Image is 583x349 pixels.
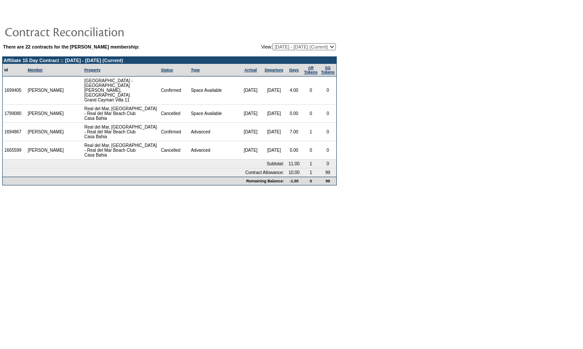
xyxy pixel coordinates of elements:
td: Advanced [189,141,239,160]
td: Real del Mar, [GEOGRAPHIC_DATA] - Real del Mar Beach Club Casa Bahia [83,123,159,141]
td: [DATE] [262,105,286,123]
b: There are 22 contracts for the [PERSON_NAME] membership: [3,44,140,49]
td: [PERSON_NAME] [26,77,66,105]
td: [PERSON_NAME] [26,141,66,160]
td: 0 [302,77,319,105]
td: 0 [302,141,319,160]
td: Id [3,64,26,77]
td: 4.00 [286,77,302,105]
td: 0 [302,177,319,185]
a: Member [28,68,43,72]
td: Confirmed [159,77,189,105]
td: 1699405 [3,77,26,105]
img: pgTtlContractReconciliation.gif [4,23,179,40]
td: 1 [302,160,319,168]
td: View: [218,43,336,50]
td: [DATE] [262,77,286,105]
td: 0 [319,77,336,105]
td: Real del Mar, [GEOGRAPHIC_DATA] - Real del Mar Beach Club Casa Bahia [83,105,159,123]
td: Affiliate 15 Day Contract :: [DATE] - [DATE] (Current) [3,57,336,64]
td: 0.00 [286,141,302,160]
td: 0 [302,105,319,123]
td: 1 [302,168,319,177]
td: 99 [319,177,336,185]
td: 99 [319,168,336,177]
td: Cancelled [159,141,189,160]
td: 0 [319,160,336,168]
td: 1 [302,123,319,141]
td: Confirmed [159,123,189,141]
td: [DATE] [239,105,262,123]
td: 0 [319,141,336,160]
td: [DATE] [262,123,286,141]
td: 7.00 [286,123,302,141]
td: 0.00 [286,105,302,123]
td: Real del Mar, [GEOGRAPHIC_DATA] - Real del Mar Beach Club Casa Bahia [83,141,159,160]
td: 10.00 [286,168,302,177]
a: ARTokens [304,66,318,74]
td: [PERSON_NAME] [26,105,66,123]
td: 0 [319,105,336,123]
a: Type [191,68,199,72]
td: [DATE] [239,77,262,105]
a: Days [289,68,299,72]
td: [PERSON_NAME] [26,123,66,141]
td: Remaining Balance: [3,177,286,185]
td: Cancelled [159,105,189,123]
td: Space Available [189,77,239,105]
a: Departure [265,68,283,72]
td: Contract Allowance: [3,168,286,177]
td: 1694867 [3,123,26,141]
td: 1665599 [3,141,26,160]
td: Subtotal: [3,160,286,168]
a: SGTokens [321,66,335,74]
td: -1.00 [286,177,302,185]
td: Space Available [189,105,239,123]
td: 0 [319,123,336,141]
td: 1799080 [3,105,26,123]
td: 11.00 [286,160,302,168]
td: Advanced [189,123,239,141]
td: [DATE] [262,141,286,160]
a: Property [84,68,101,72]
td: [DATE] [239,141,262,160]
td: [GEOGRAPHIC_DATA] - [GEOGRAPHIC_DATA][PERSON_NAME], [GEOGRAPHIC_DATA] Grand Cayman Villa 11 [83,77,159,105]
a: Arrival [244,68,257,72]
td: [DATE] [239,123,262,141]
a: Status [161,68,173,72]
